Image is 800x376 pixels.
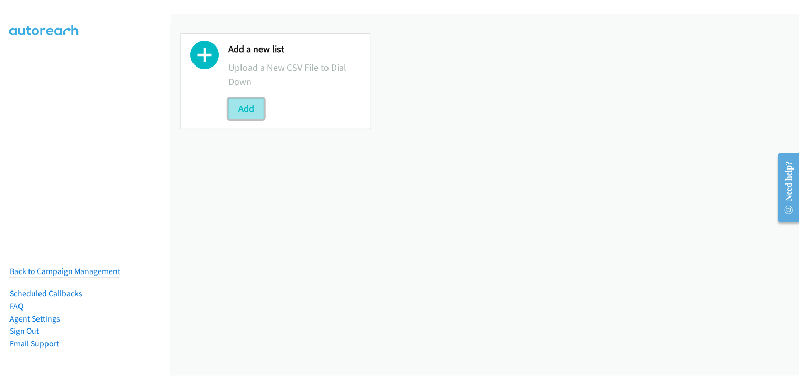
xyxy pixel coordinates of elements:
a: Back to Campaign Management [9,266,120,276]
h2: Add a new list [228,43,361,55]
button: Add [228,98,264,119]
a: Sign Out [9,326,39,336]
a: Scheduled Callbacks [9,288,82,298]
iframe: Resource Center [770,146,800,230]
p: Upload a New CSV File to Dial Down [228,60,361,89]
a: FAQ [9,301,23,311]
a: Agent Settings [9,314,60,324]
a: Email Support [9,339,59,349]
